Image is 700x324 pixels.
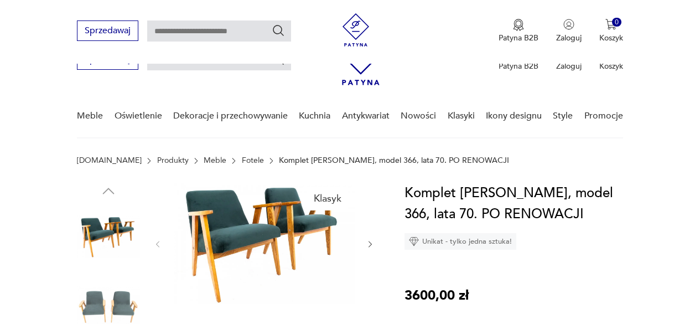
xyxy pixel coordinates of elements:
[499,33,538,43] p: Patyna B2B
[499,19,538,43] button: Patyna B2B
[556,33,582,43] p: Zaloguj
[77,20,138,41] button: Sprzedawaj
[77,56,138,64] a: Sprzedawaj
[173,95,288,137] a: Dekoracje i przechowywanie
[242,156,264,165] a: Fotele
[77,156,142,165] a: [DOMAIN_NAME]
[499,19,538,43] a: Ikona medaluPatyna B2B
[599,61,623,71] p: Koszyk
[563,19,574,30] img: Ikonka użytkownika
[448,95,475,137] a: Klasyki
[513,19,524,31] img: Ikona medalu
[279,156,509,165] p: Komplet [PERSON_NAME], model 366, lata 70. PO RENOWACJI
[605,19,616,30] img: Ikona koszyka
[409,236,419,246] img: Ikona diamentu
[612,18,621,27] div: 0
[556,61,582,71] p: Zaloguj
[553,95,573,137] a: Style
[499,61,538,71] p: Patyna B2B
[77,28,138,35] a: Sprzedawaj
[339,13,372,47] img: Patyna - sklep z meblami i dekoracjami vintage
[405,183,623,225] h1: Komplet [PERSON_NAME], model 366, lata 70. PO RENOWACJI
[204,156,226,165] a: Meble
[401,95,436,137] a: Nowości
[599,33,623,43] p: Koszyk
[299,95,330,137] a: Kuchnia
[307,187,348,210] div: Klasyk
[77,205,140,268] img: Zdjęcie produktu Komplet foteli Chierowskiego, model 366, lata 70. PO RENOWACJI
[174,183,355,304] img: Zdjęcie produktu Komplet foteli Chierowskiego, model 366, lata 70. PO RENOWACJI
[272,24,285,37] button: Szukaj
[157,156,189,165] a: Produkty
[115,95,162,137] a: Oświetlenie
[486,95,542,137] a: Ikony designu
[599,19,623,43] button: 0Koszyk
[342,95,390,137] a: Antykwariat
[556,19,582,43] button: Zaloguj
[77,95,103,137] a: Meble
[405,233,516,250] div: Unikat - tylko jedna sztuka!
[405,285,469,306] p: 3600,00 zł
[584,95,623,137] a: Promocje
